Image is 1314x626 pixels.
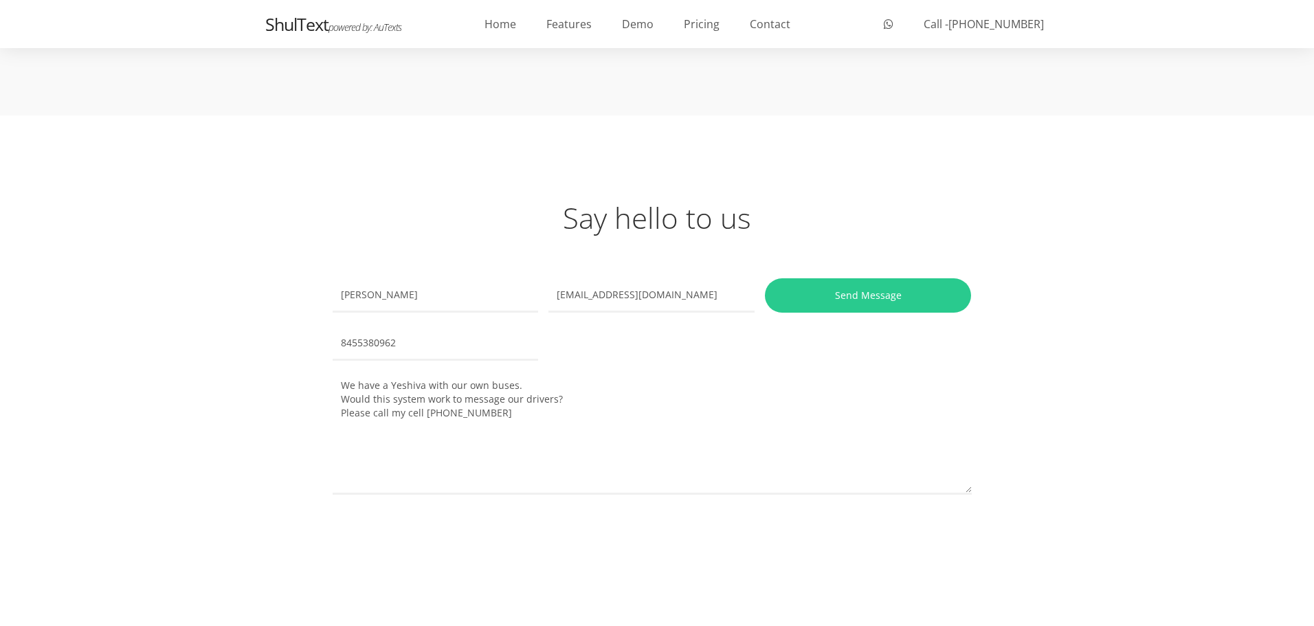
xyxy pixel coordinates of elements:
[909,7,1059,41] a: Call -[PHONE_NUMBER]
[328,21,401,34] span: powered by: AuTexts
[333,326,539,361] input: Phone Number (optional)
[548,278,755,313] input: Email address
[333,278,539,313] input: Full name
[948,16,1044,32] span: [PHONE_NUMBER]
[333,198,982,237] h1: Say hello to us
[531,7,607,41] a: Features
[765,278,971,313] input: Send Message
[607,7,669,41] a: Demo
[669,7,735,41] a: Pricing
[735,7,805,41] a: Contact
[255,7,412,41] a: ShulTextpowered by: AuTexts
[469,7,531,41] a: Home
